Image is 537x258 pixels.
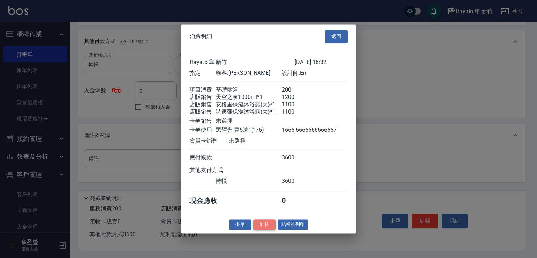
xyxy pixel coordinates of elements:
div: 基礎髮浴 [216,86,281,94]
div: Hayato 隼 新竹 [189,59,295,66]
div: 天空之泉1000ml*1 [216,94,281,101]
div: 3600 [282,178,308,185]
div: 黑耀光 買5送1(1/6) [216,127,281,134]
div: 店販銷售 [189,108,216,116]
div: 應付帳款 [189,154,216,162]
div: 其他支付方式 [189,167,242,174]
div: 未選擇 [216,117,281,125]
div: 1100 [282,101,308,108]
div: 未選擇 [229,137,295,145]
div: 0 [282,196,308,206]
div: 顧客: [PERSON_NAME] [216,70,281,77]
div: 卡券銷售 [189,117,216,125]
div: [DATE] 16:32 [295,59,348,66]
div: 1100 [282,108,308,116]
button: 掛單 [229,219,251,230]
button: 結帳 [253,219,276,230]
div: 店販銷售 [189,101,216,108]
div: 現金應收 [189,196,229,206]
div: 轉帳 [216,178,281,185]
span: 消費明細 [189,33,212,40]
div: 詩邁彌保濕沐浴露(大)*1 [216,108,281,116]
div: 安格里保濕沐浴露(大)*1 [216,101,281,108]
div: 項目消費 [189,86,216,94]
div: 卡券使用 [189,127,216,134]
div: 會員卡銷售 [189,137,229,145]
button: 返回 [325,30,348,43]
div: 設計師: En [282,70,348,77]
div: 1666.6666666666667 [282,127,308,134]
div: 指定 [189,70,216,77]
div: 3600 [282,154,308,162]
div: 1200 [282,94,308,101]
div: 店販銷售 [189,94,216,101]
button: 結帳並列印 [278,219,308,230]
div: 200 [282,86,308,94]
